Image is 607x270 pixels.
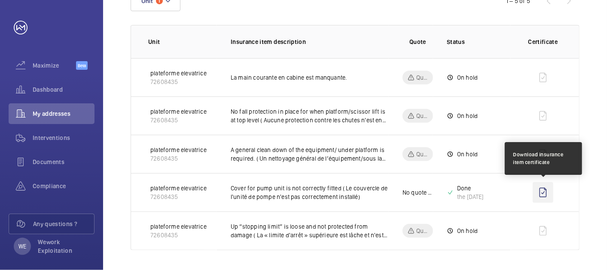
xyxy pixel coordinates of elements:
[524,37,562,46] p: Certificate
[150,69,207,78] p: plateforme elevatrice
[33,220,94,228] span: Any questions ?
[457,112,478,120] p: On hold
[33,85,95,94] span: Dashboard
[231,37,389,46] p: Insurance item description
[150,154,207,163] p: 72608435
[231,222,389,239] p: Up “stopping limit” is loose and not protected from damage ( La « limite d'arrêt » supérieure est...
[403,188,433,197] p: No quote needed
[457,150,478,158] p: On hold
[33,158,95,166] span: Documents
[150,146,207,154] p: plateforme elevatrice
[231,73,389,82] p: La main courante en cabine est manquante.
[33,182,95,190] span: Compliance
[416,112,428,120] p: Quote pending
[513,151,573,166] div: Download insurance item certificate
[447,37,510,46] p: Status
[33,61,76,70] span: Maximize
[416,150,428,158] p: Quote pending
[457,184,484,192] p: Done
[150,192,207,201] p: 72608435
[150,184,207,192] p: plateforme elevatrice
[416,73,428,82] p: Quote pending
[18,242,26,251] p: WE
[150,107,207,116] p: plateforme elevatrice
[409,37,426,46] p: Quote
[416,227,428,235] p: Quote pending
[150,222,207,231] p: plateforme elevatrice
[457,227,478,235] p: On hold
[150,78,207,86] p: 72608435
[150,116,207,124] p: 72608435
[38,238,89,255] p: Wework Exploitation
[457,192,484,201] div: the [DATE]
[148,37,217,46] p: Unit
[150,231,207,239] p: 72608435
[231,146,389,163] p: A general clean down of the equipment/ under platform is required. ( Un nettoyage général de l’éq...
[76,61,88,70] span: Beta
[457,73,478,82] p: On hold
[33,109,95,118] span: My addresses
[231,107,389,124] p: No fall protection in place for when platform/scissor lift is at top level ( Aucune protection co...
[231,184,389,201] p: Cover for pump unit is not correctly fitted ( Le couvercle de l'unité de pompe n'est pas correcte...
[33,133,95,142] span: Interventions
